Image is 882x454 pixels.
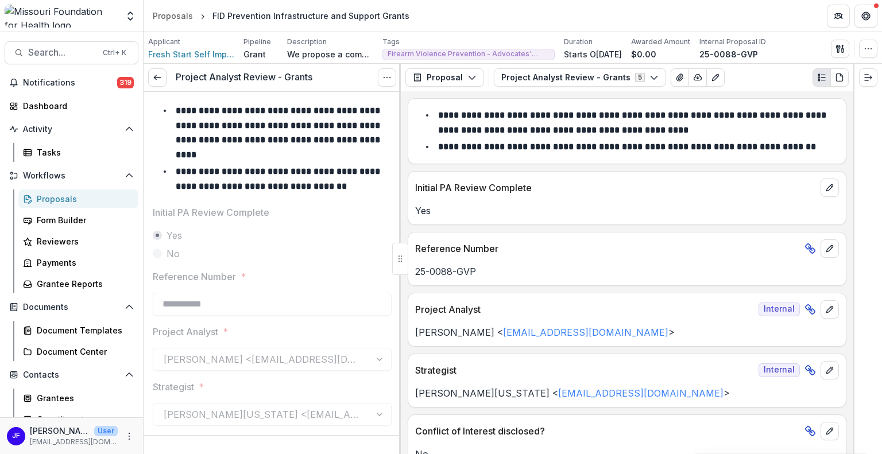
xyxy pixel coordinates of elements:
[859,68,877,87] button: Expand right
[415,325,839,339] p: [PERSON_NAME] < >
[5,366,138,384] button: Open Contacts
[18,211,138,230] a: Form Builder
[631,48,656,60] p: $0.00
[30,437,118,447] p: [EMAIL_ADDRESS][DOMAIN_NAME]
[148,7,414,24] nav: breadcrumb
[37,346,129,358] div: Document Center
[30,425,90,437] p: [PERSON_NAME]
[37,278,129,290] div: Grantee Reports
[415,265,839,278] p: 25-0088-GVP
[827,5,850,28] button: Partners
[699,37,766,47] p: Internal Proposal ID
[28,47,96,58] span: Search...
[378,68,396,87] button: Options
[18,189,138,208] a: Proposals
[415,181,816,195] p: Initial PA Review Complete
[821,300,839,319] button: edit
[23,125,120,134] span: Activity
[706,68,725,87] button: Edit as form
[12,432,20,440] div: Jean Freeman-Crawford
[37,146,129,158] div: Tasks
[415,424,800,438] p: Conflict of Interest disclosed?
[388,50,550,58] span: Firearm Violence Prevention - Advocates' Network and Capacity Building - Cohort Style Funding - P...
[564,37,593,47] p: Duration
[212,10,409,22] div: FID Prevention Infrastructure and Support Grants
[18,342,138,361] a: Document Center
[415,242,800,255] p: Reference Number
[100,46,129,59] div: Ctrl + K
[5,166,138,185] button: Open Workflows
[759,363,800,377] span: Internal
[18,274,138,293] a: Grantee Reports
[5,73,138,92] button: Notifications319
[821,179,839,197] button: edit
[382,37,400,47] p: Tags
[37,257,129,269] div: Payments
[148,7,198,24] a: Proposals
[830,68,849,87] button: PDF view
[153,270,236,284] p: Reference Number
[415,204,839,218] p: Yes
[5,120,138,138] button: Open Activity
[243,37,271,47] p: Pipeline
[405,68,484,87] button: Proposal
[287,48,373,60] p: We propose a community-led initiative to reduce firearm-related injury and death in [US_STATE][GE...
[153,205,269,219] p: Initial PA Review Complete
[37,235,129,247] div: Reviewers
[18,253,138,272] a: Payments
[759,302,800,316] span: Internal
[37,413,129,425] div: Constituents
[494,68,666,87] button: Project Analyst Review - Grants5
[821,239,839,258] button: edit
[813,68,831,87] button: Plaintext view
[122,5,138,28] button: Open entity switcher
[558,387,724,399] a: [EMAIL_ADDRESS][DOMAIN_NAME]
[37,193,129,205] div: Proposals
[37,392,129,404] div: Grantees
[5,96,138,115] a: Dashboard
[699,48,758,60] p: 25-0088-GVP
[122,429,136,443] button: More
[153,325,218,339] p: Project Analyst
[94,426,118,436] p: User
[415,386,839,400] p: [PERSON_NAME][US_STATE] < >
[23,100,129,112] div: Dashboard
[821,422,839,440] button: edit
[23,302,120,312] span: Documents
[5,41,138,64] button: Search...
[148,37,180,47] p: Applicant
[37,324,129,336] div: Document Templates
[503,327,668,338] a: [EMAIL_ADDRESS][DOMAIN_NAME]
[5,298,138,316] button: Open Documents
[23,171,120,181] span: Workflows
[18,410,138,429] a: Constituents
[854,5,877,28] button: Get Help
[18,143,138,162] a: Tasks
[167,228,182,242] span: Yes
[18,232,138,251] a: Reviewers
[23,370,120,380] span: Contacts
[23,78,117,88] span: Notifications
[243,48,266,60] p: Grant
[167,247,180,261] span: No
[415,302,754,316] p: Project Analyst
[564,48,622,60] p: Starts O[DATE]
[671,68,689,87] button: View Attached Files
[117,77,134,88] span: 319
[153,10,193,22] div: Proposals
[148,48,234,60] a: Fresh Start Self Improvement Center Inc.
[176,72,312,83] h3: Project Analyst Review - Grants
[153,380,194,394] p: Strategist
[5,5,118,28] img: Missouri Foundation for Health logo
[821,361,839,379] button: edit
[631,37,690,47] p: Awarded Amount
[287,37,327,47] p: Description
[415,363,754,377] p: Strategist
[18,321,138,340] a: Document Templates
[37,214,129,226] div: Form Builder
[18,389,138,408] a: Grantees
